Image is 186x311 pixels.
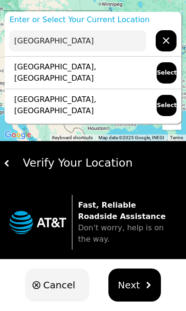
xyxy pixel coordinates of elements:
[145,282,151,288] img: chevron
[43,278,75,292] span: Cancel
[2,129,34,141] a: Open this area in Google Maps (opens a new window)
[108,269,161,302] button: Nextchevron forward outline
[170,135,183,140] a: Terms (opens in new tab)
[25,269,89,302] button: Cancel
[9,94,147,117] p: [GEOGRAPHIC_DATA], [GEOGRAPHIC_DATA]
[4,160,10,167] img: white carat left
[52,134,93,141] button: Keyboard shortcuts
[5,14,181,25] p: Enter or Select Your Current Location
[10,155,182,171] div: Verify Your Location
[9,211,66,234] img: trx now logo
[2,129,34,141] img: Google
[157,95,177,116] button: Select
[9,30,146,51] input: Enter Your Address...
[118,278,140,292] span: Next
[78,223,164,244] span: Don't worry, help is on the way.
[78,201,166,221] strong: Fast, Reliable Roadside Assistance
[156,30,177,51] button: chevron forward outline
[9,61,147,84] p: [GEOGRAPHIC_DATA], [GEOGRAPHIC_DATA]
[157,62,177,84] button: Select
[98,135,164,140] span: Map data ©2025 Google, INEGI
